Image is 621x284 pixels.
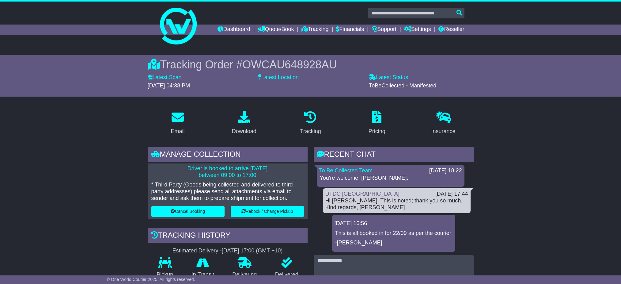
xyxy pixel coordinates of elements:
[365,109,389,138] a: Pricing
[242,58,337,71] span: OWCAU648928AU
[301,25,328,35] a: Tracking
[319,167,373,174] a: To Be Collected Team
[151,206,225,217] button: Cancel Booking
[258,25,294,35] a: Quote/Book
[107,277,195,282] span: © One World Courier 2025. All rights reserved.
[228,109,260,138] a: Download
[182,271,223,278] p: In Transit
[435,191,468,198] div: [DATE] 17:44
[335,240,452,246] p: -[PERSON_NAME]
[231,206,304,217] button: Rebook / Change Pickup
[218,25,250,35] a: Dashboard
[404,25,431,35] a: Settings
[223,271,266,278] p: Delivering
[266,271,308,278] p: Delivered
[148,74,182,81] label: Latest Scan
[148,83,190,89] span: [DATE] 04:38 PM
[438,25,464,35] a: Reseller
[314,147,474,163] div: RECENT CHAT
[151,182,304,201] p: * Third Party (Goods being collected and delivered to third party addresses) please send all atta...
[369,74,408,81] label: Latest Status
[431,127,456,136] div: Insurance
[300,127,321,136] div: Tracking
[369,127,385,136] div: Pricing
[148,228,308,244] div: Tracking history
[372,25,396,35] a: Support
[148,147,308,163] div: Manage collection
[296,109,325,138] a: Tracking
[369,83,436,89] span: ToBeCollected - Manifested
[325,198,468,211] div: Hi [PERSON_NAME], This is noted; thank you so much. Kind regards, [PERSON_NAME]
[151,165,304,178] p: Driver is booked to arrive [DATE] between 09:00 to 17:00
[222,248,283,254] div: [DATE] 17:00 (GMT +10)
[167,109,188,138] a: Email
[320,175,461,182] p: You're welcome, [PERSON_NAME].
[232,127,256,136] div: Download
[148,271,183,278] p: Pickup
[335,230,452,237] p: This is all booked in for 22/09 as per the courier
[171,127,184,136] div: Email
[148,248,308,254] div: Estimated Delivery -
[258,74,299,81] label: Latest Location
[325,191,399,197] a: DTDC [GEOGRAPHIC_DATA]
[148,58,474,71] div: Tracking Order #
[335,220,453,227] div: [DATE] 16:56
[336,25,364,35] a: Financials
[427,109,460,138] a: Insurance
[429,167,462,174] div: [DATE] 18:22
